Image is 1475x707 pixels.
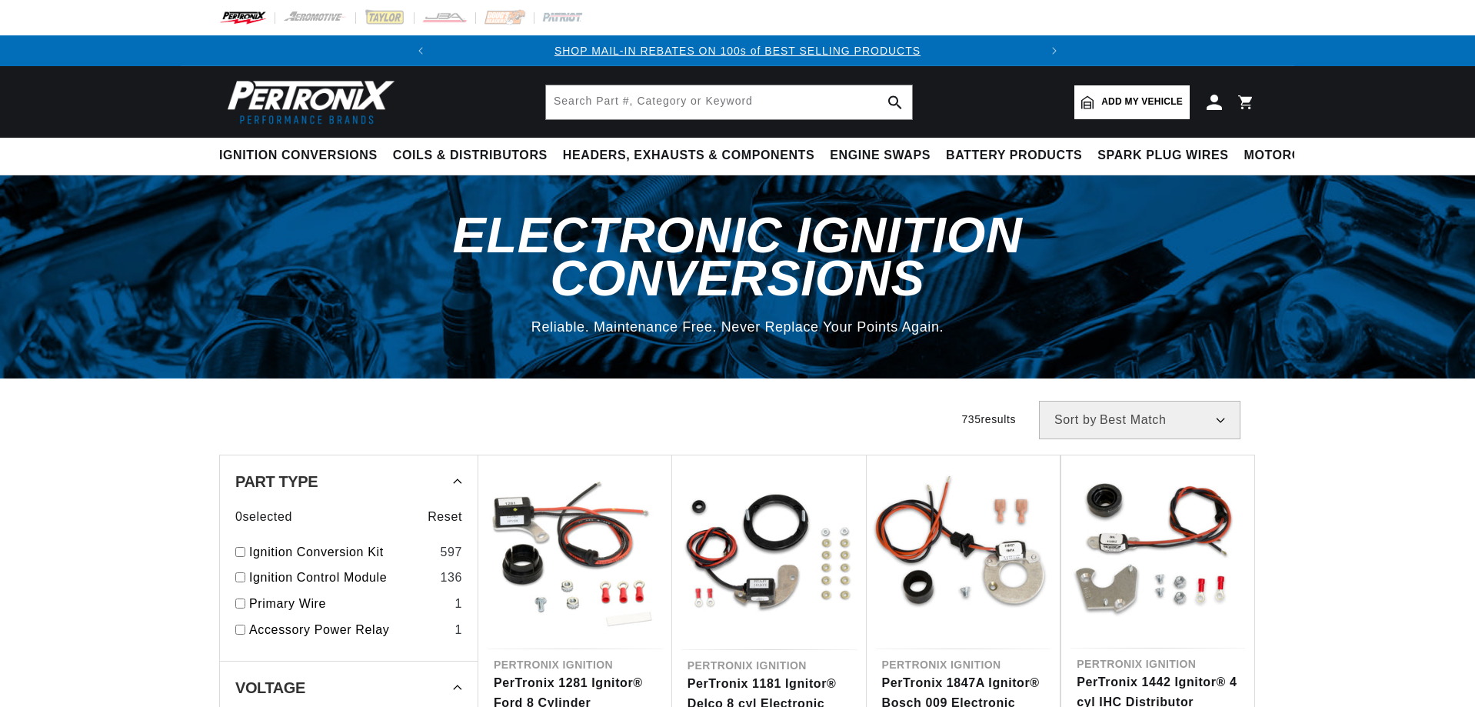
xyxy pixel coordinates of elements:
[1097,148,1228,164] span: Spark Plug Wires
[1101,95,1183,109] span: Add my vehicle
[249,594,448,614] a: Primary Wire
[961,413,1016,425] span: 735 results
[563,148,814,164] span: Headers, Exhausts & Components
[878,85,912,119] button: search button
[235,474,318,489] span: Part Type
[405,35,436,66] button: Translation missing: en.sections.announcements.previous_announcement
[1039,401,1240,439] select: Sort by
[1244,148,1336,164] span: Motorcycle
[938,138,1090,174] summary: Battery Products
[822,138,938,174] summary: Engine Swaps
[1074,85,1190,119] a: Add my vehicle
[454,594,462,614] div: 1
[531,319,944,335] span: Reliable. Maintenance Free. Never Replace Your Points Again.
[554,45,921,57] a: SHOP MAIL-IN REBATES ON 100s of BEST SELLING PRODUCTS
[181,35,1294,66] slideshow-component: Translation missing: en.sections.announcements.announcement_bar
[440,568,462,588] div: 136
[1039,35,1070,66] button: Translation missing: en.sections.announcements.next_announcement
[1090,138,1236,174] summary: Spark Plug Wires
[219,75,396,128] img: Pertronix
[1054,414,1097,426] span: Sort by
[235,680,305,695] span: Voltage
[249,568,434,588] a: Ignition Control Module
[436,42,1040,59] div: Announcement
[249,620,448,640] a: Accessory Power Relay
[235,507,292,527] span: 0 selected
[830,148,931,164] span: Engine Swaps
[436,42,1040,59] div: 1 of 2
[219,148,378,164] span: Ignition Conversions
[1237,138,1343,174] summary: Motorcycle
[249,542,434,562] a: Ignition Conversion Kit
[453,207,1023,305] span: Electronic Ignition Conversions
[946,148,1082,164] span: Battery Products
[454,620,462,640] div: 1
[428,507,462,527] span: Reset
[546,85,912,119] input: Search Part #, Category or Keyword
[393,148,548,164] span: Coils & Distributors
[219,138,385,174] summary: Ignition Conversions
[440,542,462,562] div: 597
[385,138,555,174] summary: Coils & Distributors
[555,138,822,174] summary: Headers, Exhausts & Components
